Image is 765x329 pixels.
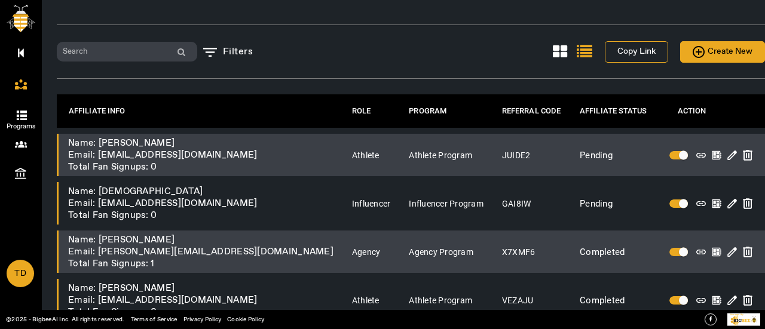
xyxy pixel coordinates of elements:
[693,44,752,59] span: Create New
[605,41,668,63] button: Copy Link
[57,94,343,128] th: AFFILIATE INFO
[68,149,257,161] span: Email: [EMAIL_ADDRESS][DOMAIN_NAME]
[223,45,253,58] span: Filters
[400,94,493,128] th: PROGRAM
[696,285,706,315] img: link.svg
[570,230,657,273] td: Completed
[68,246,333,258] span: Email: [PERSON_NAME][EMAIL_ADDRESS][DOMAIN_NAME]
[68,282,175,294] span: Name: [PERSON_NAME]
[727,140,737,170] img: edit.svg
[696,140,706,170] img: link.svg
[617,44,656,59] span: Copy Link
[737,313,743,316] tspan: ed By
[730,313,732,316] tspan: P
[657,94,765,128] th: ACTION
[493,230,570,273] td: X7XMF6
[68,137,175,149] span: Name: [PERSON_NAME]
[68,161,333,173] div: Total Fan Signups: 0
[493,134,570,176] td: JUIDE2
[400,230,493,273] td: Agency Program
[743,285,752,315] img: delete.svg
[696,189,706,219] img: link.svg
[727,237,737,267] img: edit.svg
[68,294,257,306] span: Email: [EMAIL_ADDRESS][DOMAIN_NAME]
[493,182,570,225] td: GAI8IW
[570,279,657,321] td: Completed
[680,41,765,63] button: Create New
[68,234,175,246] span: Name: [PERSON_NAME]
[68,210,333,222] div: Total Fan Signups: 0
[7,260,34,287] a: TD
[732,313,736,316] tspan: owe
[131,315,178,324] a: Terms of Service
[68,306,333,318] div: Total Fan Signups: 0
[493,279,570,321] td: VEZAJU
[727,285,737,315] img: edit.svg
[343,182,400,225] td: influencer
[400,279,493,321] td: Athlete Program
[400,182,493,225] td: Influencer Program
[493,94,570,128] th: REFERRAL CODE
[570,182,657,225] td: Pending
[343,279,400,321] td: athlete
[743,189,752,219] img: delete.svg
[712,237,721,267] img: empty_dashboard.svg
[183,315,222,324] a: Privacy Policy
[343,230,400,273] td: agency
[227,315,264,324] a: Cookie Policy
[68,186,203,198] span: Name: [DEMOGRAPHIC_DATA]
[570,94,657,128] th: AFFILIATE STATUS
[696,237,706,267] img: link.svg
[343,94,400,128] th: ROLE
[400,134,493,176] td: Athlete Program
[57,42,197,62] input: Search
[343,134,400,176] td: athlete
[203,48,217,57] img: filter_list.svg
[6,315,125,324] a: ©2025 - BigbeeAI Inc. All rights reserved.
[68,198,257,210] span: Email: [EMAIL_ADDRESS][DOMAIN_NAME]
[712,189,721,219] img: empty_dashboard.svg
[8,261,33,287] span: TD
[7,5,35,32] img: bigbee-logo.png
[68,258,333,270] div: Total Fan Signups: 1
[743,237,752,267] img: delete.svg
[727,189,737,219] img: edit.svg
[743,140,752,170] img: delete.svg
[736,313,738,316] tspan: r
[712,140,721,170] img: empty_dashboard.svg
[712,285,721,315] img: empty_dashboard.svg
[570,134,657,176] td: Pending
